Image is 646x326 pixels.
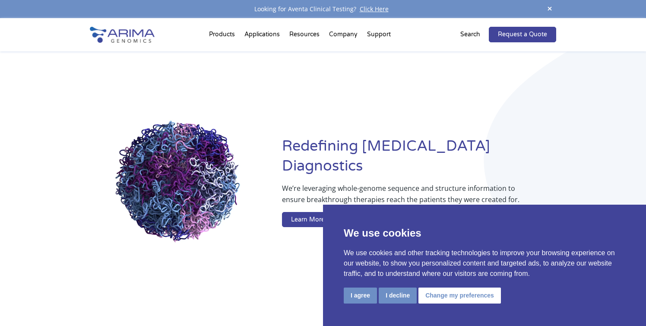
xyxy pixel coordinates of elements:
button: Change my preferences [418,288,501,304]
a: Learn More [282,212,334,228]
button: I decline [379,288,417,304]
a: Click Here [356,5,392,13]
p: Search [460,29,480,40]
img: Arima-Genomics-logo [90,27,155,43]
p: We use cookies [344,225,625,241]
button: I agree [344,288,377,304]
p: We use cookies and other tracking technologies to improve your browsing experience on our website... [344,248,625,279]
h1: Redefining [MEDICAL_DATA] Diagnostics [282,136,556,183]
div: Looking for Aventa Clinical Testing? [90,3,556,15]
p: We’re leveraging whole-genome sequence and structure information to ensure breakthrough therapies... [282,183,522,212]
a: Request a Quote [489,27,556,42]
